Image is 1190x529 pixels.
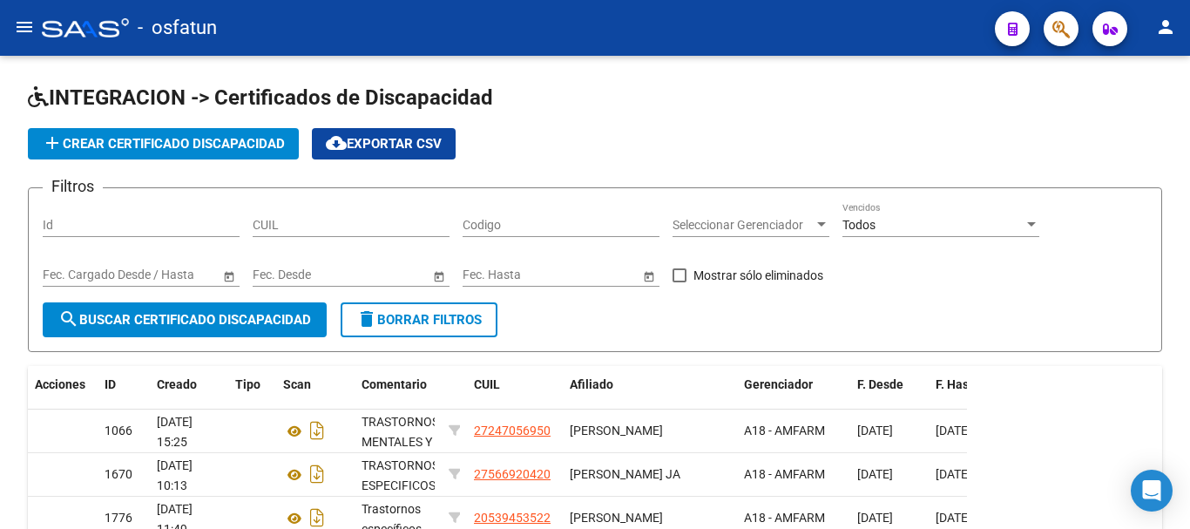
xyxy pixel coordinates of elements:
i: Descargar documento [306,417,328,444]
button: Buscar Certificado Discapacidad [43,302,327,337]
button: Open calendar [429,267,448,285]
datatable-header-cell: Comentario [355,366,442,404]
span: Exportar CSV [326,136,442,152]
span: ID [105,377,116,391]
span: Comentario [362,377,427,391]
span: Borrar Filtros [356,312,482,328]
input: Fecha inicio [463,268,526,282]
datatable-header-cell: Tipo [228,366,276,404]
h3: Filtros [43,174,103,199]
span: 1066 [105,424,132,437]
input: Fecha inicio [253,268,316,282]
datatable-header-cell: Gerenciador [737,366,850,404]
button: Open calendar [639,267,658,285]
span: CUIL [474,377,500,391]
datatable-header-cell: Scan [276,366,355,404]
mat-icon: search [58,309,79,329]
span: Buscar Certificado Discapacidad [58,312,311,328]
button: Crear Certificado Discapacidad [28,128,299,159]
input: Fecha fin [541,268,626,282]
span: 27566920420 [474,467,551,481]
span: 27247056950 [474,424,551,437]
span: Scan [283,377,311,391]
span: [DATE] 15:25 [157,415,193,449]
span: A18 - AMFARM [744,424,825,437]
span: [PERSON_NAME] [570,424,663,437]
span: A18 - AMFARM [744,511,825,525]
span: [DATE] [936,467,971,481]
datatable-header-cell: Creado [150,366,228,404]
mat-icon: delete [356,309,377,329]
span: [DATE] 10:13 [157,458,193,492]
button: Open calendar [220,267,238,285]
span: [DATE] [857,467,893,481]
span: A18 - AMFARM [744,467,825,481]
input: Fecha fin [121,268,206,282]
span: Mostrar sólo eliminados [693,265,823,286]
span: [DATE] [857,424,893,437]
span: Creado [157,377,197,391]
datatable-header-cell: Afiliado [563,366,737,404]
span: Gerenciador [744,377,813,391]
span: 1670 [105,467,132,481]
span: Tipo [235,377,260,391]
span: [DATE] [857,511,893,525]
span: F. Desde [857,377,903,391]
mat-icon: person [1155,17,1176,37]
span: [DATE] [936,424,971,437]
datatable-header-cell: F. Desde [850,366,929,404]
datatable-header-cell: F. Hasta [929,366,1007,404]
mat-icon: add [42,132,63,153]
input: Fecha fin [331,268,416,282]
span: F. Hasta [936,377,980,391]
span: INTEGRACION -> Certificados de Discapacidad [28,85,493,110]
mat-icon: menu [14,17,35,37]
datatable-header-cell: CUIL [467,366,563,404]
span: Todos [842,218,876,232]
span: - osfatun [138,9,217,47]
mat-icon: cloud_download [326,132,347,153]
span: [PERSON_NAME] [570,511,663,525]
span: Afiliado [570,377,613,391]
datatable-header-cell: Acciones [28,366,98,404]
datatable-header-cell: ID [98,366,150,404]
span: Acciones [35,377,85,391]
span: Crear Certificado Discapacidad [42,136,285,152]
span: 20539453522 [474,511,551,525]
button: Borrar Filtros [341,302,497,337]
span: Seleccionar Gerenciador [673,218,814,233]
span: [PERSON_NAME] JA [570,467,680,481]
span: 1776 [105,511,132,525]
div: Open Intercom Messenger [1131,470,1173,512]
button: Exportar CSV [312,128,456,159]
i: Descargar documento [306,460,328,488]
input: Fecha inicio [43,268,106,282]
span: [DATE] [936,511,971,525]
